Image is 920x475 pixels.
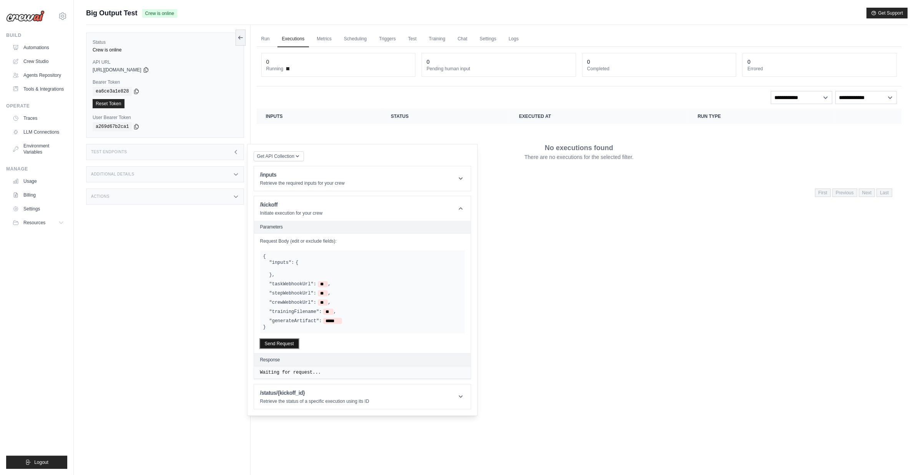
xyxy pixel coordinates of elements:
p: There are no executions for the selected filter. [525,153,634,161]
a: Traces [9,112,67,124]
span: Next [859,189,875,197]
a: Run [257,31,274,47]
section: Crew executions table [257,109,902,202]
th: Status [382,109,510,124]
label: "crewWebhookUrl": [269,300,316,306]
a: Metrics [312,31,336,47]
code: a269d67b2ca1 [93,122,132,131]
label: "trainingFilename": [269,309,322,315]
a: Settings [475,31,501,47]
label: Status [93,39,237,45]
img: Logo [6,10,45,22]
dt: Completed [587,66,732,72]
a: LLM Connections [9,126,67,138]
label: "stepWebhookUrl": [269,290,316,296]
span: Logout [34,459,48,465]
button: Get API Collection [254,151,304,161]
label: Bearer Token [93,79,237,85]
div: Operate [6,103,67,109]
span: Previous [832,189,857,197]
div: Build [6,32,67,38]
span: Big Output Test [86,8,138,18]
p: No executions found [545,142,613,153]
nav: Pagination [257,182,902,202]
div: Manage [6,166,67,172]
button: Resources [9,217,67,229]
h3: Test Endpoints [91,150,127,154]
button: Get Support [867,8,908,18]
a: Agents Repository [9,69,67,81]
a: Automations [9,41,67,54]
th: Run Type [688,109,836,124]
span: Last [877,189,892,197]
a: Training [424,31,450,47]
h1: /status/{kickoff_id} [260,389,369,397]
p: Initiate execution for your crew [260,210,323,216]
a: Billing [9,189,67,201]
dt: Errored [747,66,892,72]
span: , [328,300,330,306]
h1: /inputs [260,171,345,179]
label: Request Body (edit or exclude fields): [260,238,465,244]
a: Tools & Integrations [9,83,67,95]
div: 0 [747,58,751,66]
code: ea6ce3a1e828 [93,87,132,96]
a: Test [404,31,421,47]
label: API URL [93,59,237,65]
span: , [272,272,275,278]
a: Settings [9,203,67,215]
span: } [269,272,272,278]
p: Retrieve the status of a specific execution using its ID [260,398,369,404]
span: Running [266,66,284,72]
th: Executed at [510,109,689,124]
div: 0 [587,58,590,66]
span: , [334,309,336,315]
button: Logout [6,456,67,469]
a: Chat [453,31,472,47]
a: Logs [504,31,523,47]
label: "inputs": [269,260,294,266]
h2: Parameters [260,224,465,230]
label: "generateArtifact": [269,318,322,324]
span: } [263,324,266,330]
h3: Additional Details [91,172,134,177]
a: Usage [9,175,67,187]
a: Environment Variables [9,140,67,158]
h2: Response [260,357,280,363]
a: Triggers [374,31,400,47]
iframe: Chat Widget [882,438,920,475]
a: Executions [277,31,309,47]
p: Retrieve the required inputs for your crew [260,180,345,186]
span: , [328,281,330,287]
span: Crew is online [142,9,177,18]
div: 0 [266,58,269,66]
span: { [296,260,298,266]
span: First [815,189,831,197]
a: Reset Token [93,99,125,108]
h3: Actions [91,194,110,199]
div: 0 [427,58,430,66]
h1: /kickoff [260,201,323,209]
th: Inputs [257,109,382,124]
label: User Bearer Token [93,114,237,121]
a: Scheduling [339,31,371,47]
span: , [328,290,330,296]
button: Send Request [260,339,299,348]
dt: Pending human input [427,66,571,72]
label: "taskWebhookUrl": [269,281,316,287]
span: [URL][DOMAIN_NAME] [93,67,141,73]
a: Crew Studio [9,55,67,68]
span: Get API Collection [257,153,294,159]
nav: Pagination [815,189,892,197]
span: { [263,254,266,259]
pre: Waiting for request... [260,369,465,376]
div: Crew is online [93,47,237,53]
span: Resources [23,220,45,226]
